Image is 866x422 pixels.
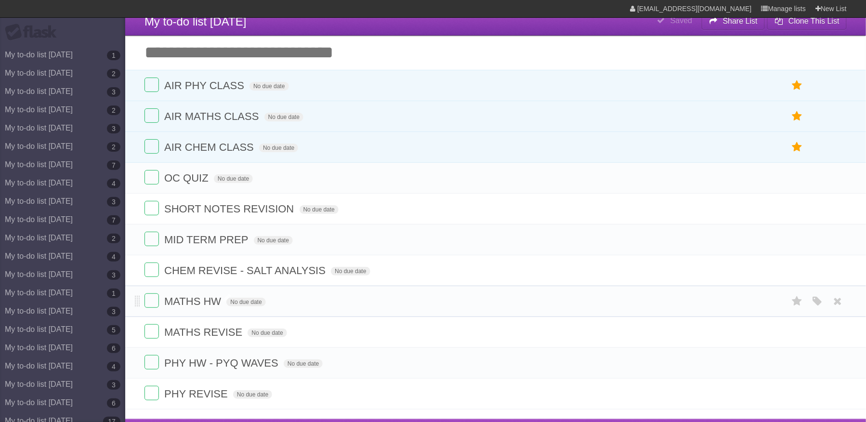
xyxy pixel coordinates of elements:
span: No due date [254,236,293,245]
span: PHY REVISE [164,388,230,400]
b: 6 [107,398,120,408]
span: No due date [226,298,265,306]
span: No due date [248,329,287,337]
span: No due date [249,82,289,91]
span: No due date [259,144,298,152]
label: Star task [788,139,806,155]
span: No due date [264,113,303,121]
b: 3 [107,307,120,316]
button: Clone This List [767,13,847,30]
b: 5 [107,325,120,335]
label: Done [144,108,159,123]
b: Clone This List [788,17,840,25]
b: Share List [723,17,758,25]
span: MATHS HW [164,295,223,307]
b: 3 [107,380,120,390]
span: MID TERM PREP [164,234,250,246]
div: Flask [5,24,63,41]
b: 3 [107,270,120,280]
b: 1 [107,51,120,60]
label: Star task [788,293,806,309]
label: Done [144,78,159,92]
span: AIR MATHS CLASS [164,110,261,122]
b: 2 [107,69,120,79]
span: SHORT NOTES REVISION [164,203,296,215]
b: 1 [107,289,120,298]
span: AIR PHY CLASS [164,79,247,92]
label: Done [144,355,159,369]
span: My to-do list [DATE] [144,15,247,28]
span: CHEM REVISE - SALT ANALYSIS [164,264,328,277]
b: 2 [107,105,120,115]
label: Done [144,263,159,277]
b: 4 [107,362,120,371]
b: 4 [107,179,120,188]
button: Share List [702,13,765,30]
span: No due date [233,390,272,399]
label: Done [144,201,159,215]
span: OC QUIZ [164,172,211,184]
b: 7 [107,160,120,170]
label: Done [144,324,159,339]
b: 2 [107,234,120,243]
label: Done [144,139,159,154]
b: 3 [107,124,120,133]
span: No due date [284,359,323,368]
b: 3 [107,197,120,207]
label: Done [144,293,159,308]
b: 2 [107,142,120,152]
label: Done [144,386,159,400]
label: Star task [788,108,806,124]
span: No due date [300,205,339,214]
span: AIR CHEM CLASS [164,141,256,153]
span: PHY HW - PYQ WAVES [164,357,281,369]
span: MATHS REVISE [164,326,245,338]
label: Done [144,170,159,185]
span: No due date [331,267,370,276]
b: 6 [107,343,120,353]
b: Saved [670,16,692,25]
span: No due date [214,174,253,183]
label: Star task [788,78,806,93]
b: 4 [107,252,120,262]
b: 7 [107,215,120,225]
label: Done [144,232,159,246]
b: 3 [107,87,120,97]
